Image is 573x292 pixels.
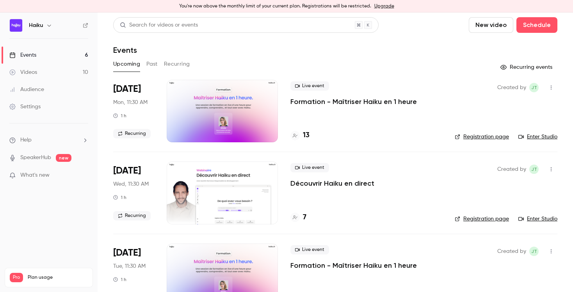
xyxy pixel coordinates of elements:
button: New video [469,17,513,33]
span: Plan usage [28,274,88,281]
span: jT [531,165,537,174]
span: Created by [497,247,526,256]
span: Created by [497,165,526,174]
a: 13 [290,130,310,141]
button: Recurring events [497,61,557,73]
span: Wed, 11:30 AM [113,180,149,188]
button: Past [146,58,158,70]
span: jT [531,247,537,256]
h1: Events [113,45,137,55]
a: Découvrir Haiku en direct [290,179,374,188]
div: Videos [9,68,37,76]
div: Sep 29 Mon, 11:30 AM (Europe/Paris) [113,80,154,142]
button: Recurring [164,58,190,70]
span: [DATE] [113,247,141,259]
div: Oct 1 Wed, 11:30 AM (Europe/Paris) [113,161,154,224]
a: Enter Studio [518,215,557,223]
a: Upgrade [374,3,394,9]
span: jean Touzet [529,83,539,92]
div: 1 h [113,276,126,283]
span: jean Touzet [529,247,539,256]
a: 7 [290,212,306,223]
h6: Haiku [29,21,43,29]
a: SpeakerHub [20,154,51,162]
div: Search for videos or events [120,21,198,29]
iframe: Noticeable Trigger [79,172,88,179]
div: 1 h [113,113,126,119]
a: Formation - Maîtriser Haiku en 1 heure [290,97,417,106]
div: Settings [9,103,41,111]
img: Haiku [10,19,22,32]
span: jT [531,83,537,92]
a: Formation - Maîtriser Haiku en 1 heure [290,261,417,270]
h4: 13 [303,130,310,141]
div: 1 h [113,194,126,201]
a: Registration page [455,215,509,223]
div: Audience [9,86,44,93]
span: Live event [290,163,329,172]
a: Enter Studio [518,133,557,141]
button: Upcoming [113,58,140,70]
span: Created by [497,83,526,92]
span: What's new [20,171,50,179]
a: Registration page [455,133,509,141]
span: Recurring [113,211,151,220]
span: Recurring [113,129,151,138]
div: Events [9,51,36,59]
span: Live event [290,81,329,91]
span: [DATE] [113,165,141,177]
span: Tue, 11:30 AM [113,262,146,270]
button: Schedule [516,17,557,33]
span: Pro [10,273,23,282]
h4: 7 [303,212,306,223]
span: Help [20,136,32,144]
span: Mon, 11:30 AM [113,99,148,106]
span: new [56,154,71,162]
span: jean Touzet [529,165,539,174]
li: help-dropdown-opener [9,136,88,144]
span: [DATE] [113,83,141,95]
span: Live event [290,245,329,254]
